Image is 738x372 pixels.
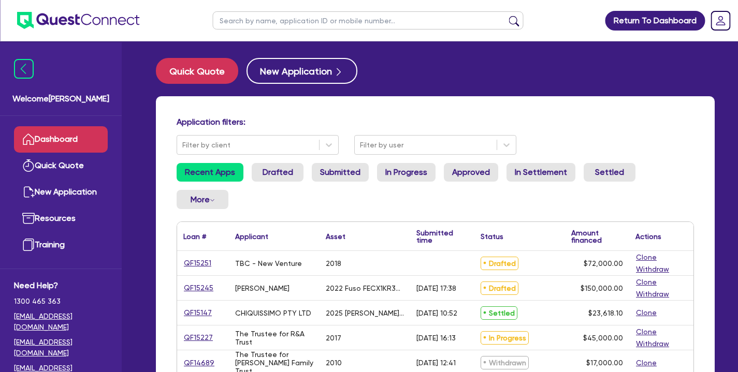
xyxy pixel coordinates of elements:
div: 2010 [326,359,342,367]
button: New Application [247,58,357,84]
button: Withdraw [635,288,670,300]
div: [PERSON_NAME] [235,284,290,292]
button: Clone [635,251,657,263]
span: $150,000.00 [581,284,623,292]
button: Clone [635,326,657,338]
a: Approved [444,163,498,182]
h4: Application filters: [177,117,694,127]
div: [DATE] 16:13 [416,334,456,342]
a: QF15251 [183,257,212,269]
span: Welcome [PERSON_NAME] [12,93,109,105]
span: In Progress [481,331,529,345]
a: Recent Apps [177,163,243,182]
a: [EMAIL_ADDRESS][DOMAIN_NAME] [14,311,108,333]
input: Search by name, application ID or mobile number... [213,11,524,29]
div: Submitted time [416,229,459,244]
div: Loan # [183,233,206,240]
span: Drafted [481,257,518,270]
a: Submitted [312,163,369,182]
button: Dropdown toggle [177,190,228,209]
span: 1300 465 363 [14,296,108,307]
div: 2025 [PERSON_NAME] Platinum Plasma Pen and Apilus Senior 3G [326,309,404,317]
button: Withdraw [635,338,670,350]
a: QF14689 [183,357,215,369]
div: Status [481,233,503,240]
span: Settled [481,306,517,320]
img: resources [22,212,35,225]
a: QF15147 [183,307,212,319]
span: $23,618.10 [588,309,623,317]
img: new-application [22,186,35,198]
a: Quick Quote [156,58,247,84]
div: TBC - New Venture [235,259,302,267]
span: $45,000.00 [583,334,623,342]
div: Amount financed [571,229,623,244]
span: Drafted [481,281,518,295]
div: [DATE] 12:41 [416,359,456,367]
a: Drafted [252,163,303,182]
img: quest-connect-logo-blue [17,12,139,29]
a: In Progress [377,163,436,182]
div: 2017 [326,334,341,342]
div: The Trustee for R&A Trust [235,330,313,346]
span: Withdrawn [481,356,529,369]
button: Clone [635,276,657,288]
div: 2022 Fuso FECX1KR3SFBD [326,284,404,292]
a: Settled [584,163,635,182]
button: Clone [635,357,657,369]
div: [DATE] 17:38 [416,284,456,292]
button: Quick Quote [156,58,238,84]
a: Resources [14,205,108,232]
a: Dropdown toggle [707,7,734,34]
span: Need Help? [14,279,108,292]
a: QF15245 [183,282,214,294]
img: quick-quote [22,159,35,172]
a: Quick Quote [14,153,108,179]
a: QF15227 [183,332,213,344]
span: $72,000.00 [584,259,623,267]
div: CHIQUISSIMO PTY LTD [235,309,311,317]
div: 2018 [326,259,341,267]
div: Applicant [235,233,268,240]
a: New Application [14,179,108,205]
button: Clone [635,307,657,319]
a: [EMAIL_ADDRESS][DOMAIN_NAME] [14,337,108,359]
button: Withdraw [635,263,670,275]
div: Actions [635,233,661,240]
img: training [22,239,35,251]
img: icon-menu-close [14,59,34,79]
div: Asset [326,233,345,240]
a: In Settlement [507,163,575,182]
div: [DATE] 10:52 [416,309,457,317]
a: Dashboard [14,126,108,153]
a: Return To Dashboard [605,11,705,31]
span: $17,000.00 [586,359,623,367]
a: Training [14,232,108,258]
